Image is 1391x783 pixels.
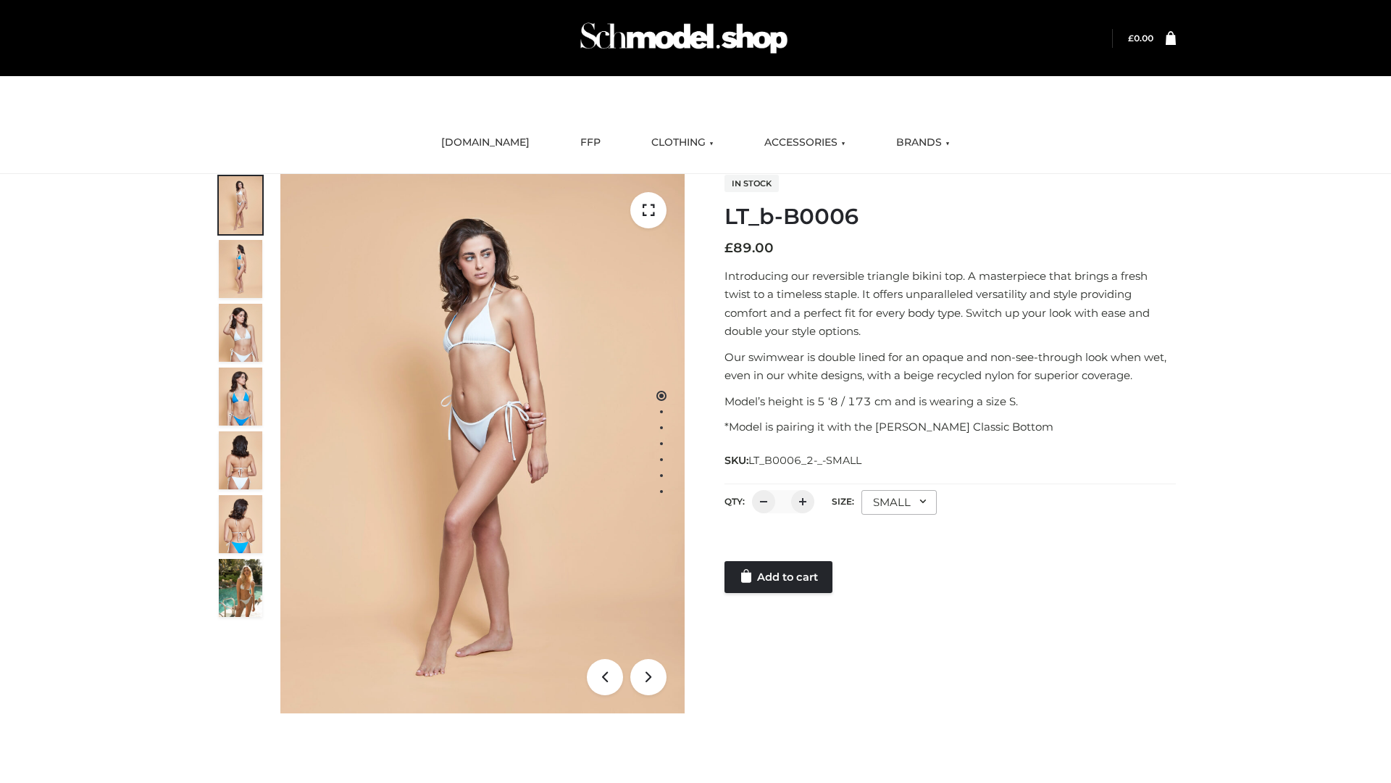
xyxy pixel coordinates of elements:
[569,127,611,159] a: FFP
[1128,33,1134,43] span: £
[724,348,1176,385] p: Our swimwear is double lined for an opaque and non-see-through look when wet, even in our white d...
[219,176,262,234] img: ArielClassicBikiniTop_CloudNine_AzureSky_OW114ECO_1-scaled.jpg
[724,175,779,192] span: In stock
[753,127,856,159] a: ACCESSORIES
[640,127,724,159] a: CLOTHING
[724,418,1176,436] p: *Model is pairing it with the [PERSON_NAME] Classic Bottom
[219,240,262,298] img: ArielClassicBikiniTop_CloudNine_AzureSky_OW114ECO_2-scaled.jpg
[1128,33,1153,43] bdi: 0.00
[861,490,937,515] div: SMALL
[219,431,262,489] img: ArielClassicBikiniTop_CloudNine_AzureSky_OW114ECO_7-scaled.jpg
[724,204,1176,230] h1: LT_b-B0006
[724,240,733,256] span: £
[832,496,854,507] label: Size:
[724,240,774,256] bdi: 89.00
[724,452,863,469] span: SKU:
[748,454,861,467] span: LT_B0006_2-_-SMALL
[219,559,262,617] img: Arieltop_CloudNine_AzureSky2.jpg
[219,495,262,553] img: ArielClassicBikiniTop_CloudNine_AzureSky_OW114ECO_8-scaled.jpg
[724,496,745,507] label: QTY:
[219,368,262,426] img: ArielClassicBikiniTop_CloudNine_AzureSky_OW114ECO_4-scaled.jpg
[724,561,832,593] a: Add to cart
[219,304,262,362] img: ArielClassicBikiniTop_CloudNine_AzureSky_OW114ECO_3-scaled.jpg
[1128,33,1153,43] a: £0.00
[280,174,685,713] img: ArielClassicBikiniTop_CloudNine_AzureSky_OW114ECO_1
[575,9,793,67] img: Schmodel Admin 964
[430,127,540,159] a: [DOMAIN_NAME]
[724,392,1176,411] p: Model’s height is 5 ‘8 / 173 cm and is wearing a size S.
[885,127,961,159] a: BRANDS
[724,267,1176,341] p: Introducing our reversible triangle bikini top. A masterpiece that brings a fresh twist to a time...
